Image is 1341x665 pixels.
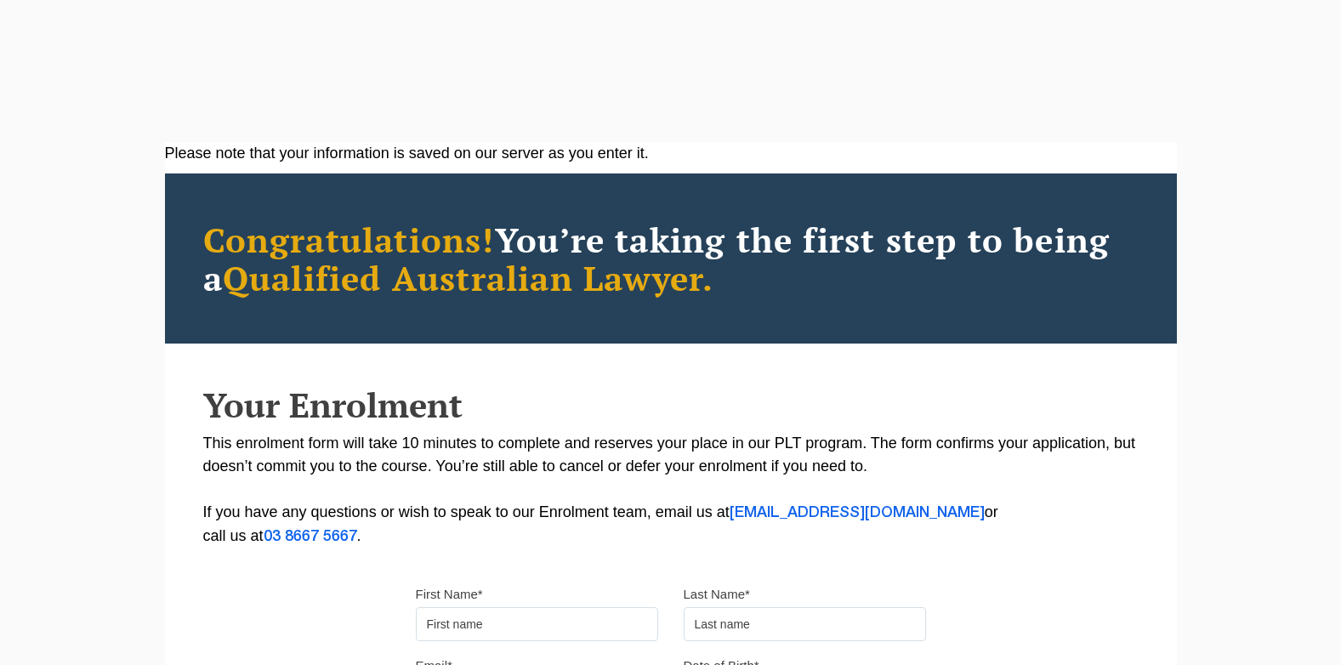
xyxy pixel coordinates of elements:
[416,586,483,603] label: First Name*
[165,142,1177,165] div: Please note that your information is saved on our server as you enter it.
[684,586,750,603] label: Last Name*
[416,607,658,641] input: First name
[730,506,985,520] a: [EMAIL_ADDRESS][DOMAIN_NAME]
[203,432,1139,548] p: This enrolment form will take 10 minutes to complete and reserves your place in our PLT program. ...
[684,607,926,641] input: Last name
[264,530,357,543] a: 03 8667 5667
[203,217,495,262] span: Congratulations!
[223,255,714,300] span: Qualified Australian Lawyer.
[203,220,1139,297] h2: You’re taking the first step to being a
[203,386,1139,423] h2: Your Enrolment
